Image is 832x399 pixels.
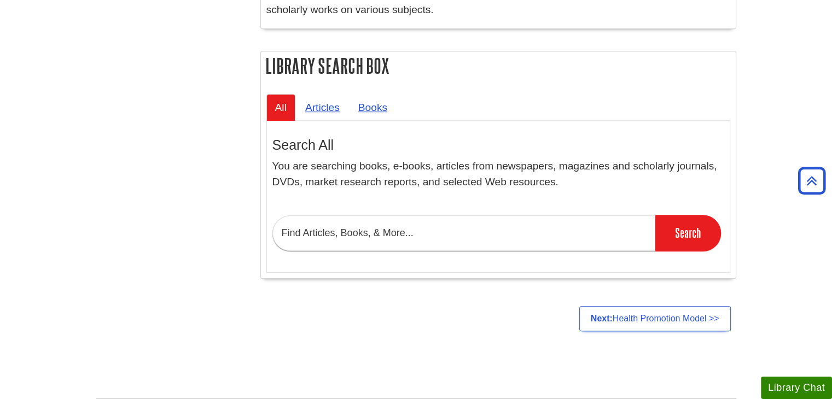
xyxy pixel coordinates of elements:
[655,215,721,251] input: Search
[794,173,829,188] a: Back to Top
[261,51,736,80] h2: Library Search Box
[296,94,348,121] a: Articles
[591,314,613,323] strong: Next:
[350,94,396,121] a: Books
[272,137,724,153] h3: Search All
[272,159,724,190] p: You are searching books, e-books, articles from newspapers, magazines and scholarly journals, DVD...
[579,306,731,331] a: Next:Health Promotion Model >>
[761,377,832,399] button: Library Chat
[266,94,295,121] a: All
[272,215,655,251] input: Find Articles, Books, & More...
